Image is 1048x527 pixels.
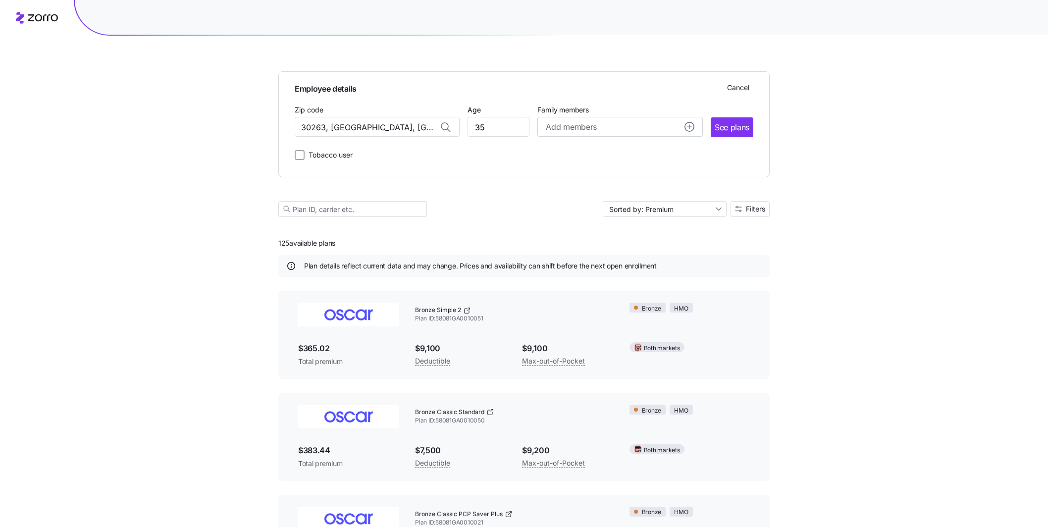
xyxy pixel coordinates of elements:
label: Zip code [295,105,323,115]
span: $9,100 [415,342,506,355]
span: Plan ID: 58081GA0010051 [415,315,614,323]
img: Oscar [298,405,399,428]
label: Age [468,105,481,115]
span: Cancel [727,83,749,93]
span: $7,500 [415,444,506,457]
span: Filters [746,206,765,212]
span: $365.02 [298,342,399,355]
span: Both markets [644,344,680,353]
span: Plan ID: 58081GA0010050 [415,417,614,425]
span: Plan ID: 58081GA0010021 [415,519,614,527]
span: Max-out-of-Pocket [522,355,585,367]
span: $383.44 [298,444,399,457]
span: Bronze Classic Standard [415,408,484,417]
span: HMO [674,508,688,517]
button: Filters [731,201,770,217]
span: Bronze [642,508,662,517]
button: See plans [711,117,753,137]
span: $9,200 [522,444,613,457]
span: Max-out-of-Pocket [522,457,585,469]
input: Zip code [295,117,460,137]
button: Add membersadd icon [537,117,702,137]
span: Bronze [642,304,662,314]
input: Age [468,117,529,137]
button: Cancel [723,80,753,96]
label: Tobacco user [305,149,353,161]
input: Plan ID, carrier etc. [278,201,427,217]
svg: add icon [684,122,694,132]
span: Employee details [295,80,357,95]
span: Total premium [298,357,399,367]
span: Deductible [415,457,450,469]
span: HMO [674,406,688,416]
span: Plan details reflect current data and may change. Prices and availability can shift before the ne... [304,261,657,271]
span: $9,100 [522,342,613,355]
span: Bronze [642,406,662,416]
img: Oscar [298,303,399,326]
span: Bronze Simple 2 [415,306,461,315]
span: Family members [537,105,702,115]
span: Both markets [644,446,680,455]
span: Bronze Classic PCP Saver Plus [415,510,503,519]
span: HMO [674,304,688,314]
span: Deductible [415,355,450,367]
span: See plans [715,121,749,134]
span: 125 available plans [278,238,335,248]
input: Sort by [603,201,727,217]
span: Add members [546,121,596,133]
span: Total premium [298,459,399,469]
